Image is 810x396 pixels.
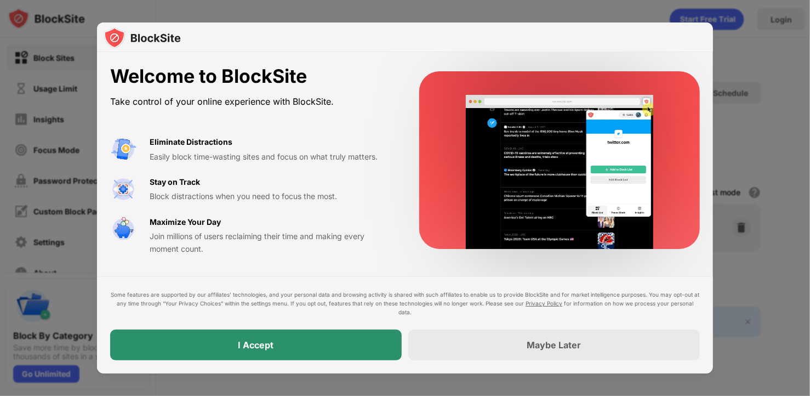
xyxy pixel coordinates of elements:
div: Some features are supported by our affiliates’ technologies, and your personal data and browsing ... [110,290,700,316]
div: Join millions of users reclaiming their time and making every moment count. [150,230,393,255]
div: Block distractions when you need to focus the most. [150,190,393,202]
a: Privacy Policy [526,300,562,307]
div: Maximize Your Day [150,216,221,228]
img: logo-blocksite.svg [104,27,181,49]
img: value-avoid-distractions.svg [110,136,136,162]
div: Easily block time-wasting sites and focus on what truly matters. [150,151,393,163]
img: value-focus.svg [110,176,136,202]
img: value-safe-time.svg [110,216,136,242]
div: Eliminate Distractions [150,136,232,148]
div: Take control of your online experience with BlockSite. [110,94,393,110]
div: Welcome to BlockSite [110,65,393,88]
div: Maybe Later [527,340,581,350]
div: Stay on Track [150,176,200,188]
div: I Accept [238,340,274,350]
